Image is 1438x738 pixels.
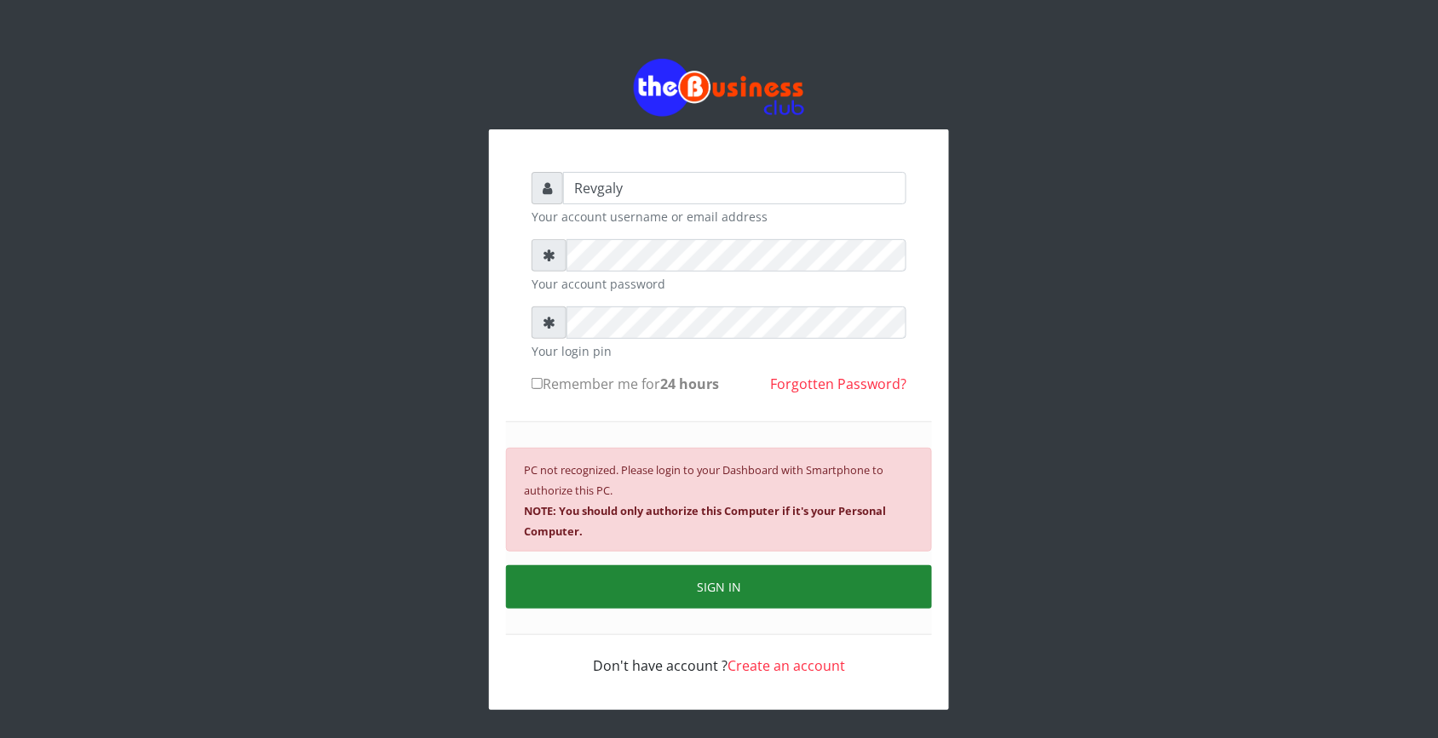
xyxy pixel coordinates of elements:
a: Create an account [728,656,845,675]
input: Username or email address [563,172,906,204]
div: Don't have account ? [532,635,906,676]
small: Your login pin [532,342,906,360]
a: Forgotten Password? [770,375,906,393]
small: PC not recognized. Please login to your Dashboard with Smartphone to authorize this PC. [524,462,886,539]
small: Your account password [532,275,906,293]
b: NOTE: You should only authorize this Computer if it's your Personal Computer. [524,503,886,539]
button: SIGN IN [506,565,932,609]
label: Remember me for [532,374,719,394]
input: Remember me for24 hours [532,378,543,389]
b: 24 hours [660,375,719,393]
small: Your account username or email address [532,208,906,226]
